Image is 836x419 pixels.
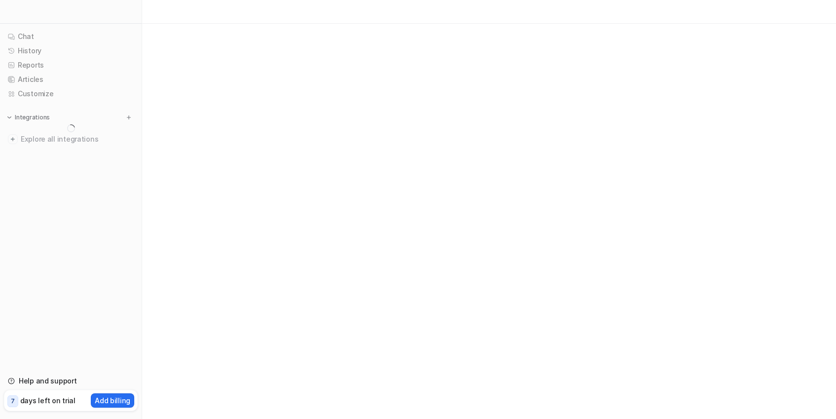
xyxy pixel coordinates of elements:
p: days left on trial [20,395,76,406]
img: expand menu [6,114,13,121]
span: Explore all integrations [21,131,134,147]
button: Add billing [91,393,134,408]
p: Integrations [15,114,50,121]
img: menu_add.svg [125,114,132,121]
a: History [4,44,138,58]
p: Add billing [95,395,130,406]
a: Chat [4,30,138,43]
a: Explore all integrations [4,132,138,146]
img: explore all integrations [8,134,18,144]
a: Articles [4,73,138,86]
p: 7 [11,397,15,406]
a: Customize [4,87,138,101]
button: Integrations [4,113,53,122]
a: Reports [4,58,138,72]
a: Help and support [4,374,138,388]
